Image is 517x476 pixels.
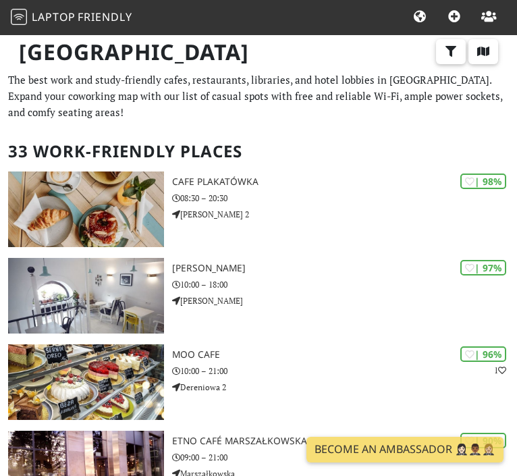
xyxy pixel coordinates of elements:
[172,278,517,291] p: 10:00 – 18:00
[172,176,517,188] h3: Cafe Plakatówka
[172,208,517,221] p: [PERSON_NAME] 2
[8,72,509,120] p: The best work and study-friendly cafes, restaurants, libraries, and hotel lobbies in [GEOGRAPHIC_...
[8,258,164,334] img: Nancy Lee
[494,364,506,377] p: 1
[172,192,517,205] p: 08:30 – 20:30
[8,344,164,420] img: MOO cafe
[78,9,132,24] span: Friendly
[11,9,27,25] img: LaptopFriendly
[460,174,506,189] div: | 98%
[32,9,76,24] span: Laptop
[172,381,517,394] p: Dereniowa 2
[8,171,164,247] img: Cafe Plakatówka
[8,131,509,172] h2: 33 Work-Friendly Places
[8,34,509,71] h1: [GEOGRAPHIC_DATA]
[460,346,506,362] div: | 96%
[172,294,517,307] p: [PERSON_NAME]
[460,260,506,275] div: | 97%
[172,349,517,361] h3: MOO cafe
[11,6,132,30] a: LaptopFriendly LaptopFriendly
[172,263,517,274] h3: [PERSON_NAME]
[172,365,517,377] p: 10:00 – 21:00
